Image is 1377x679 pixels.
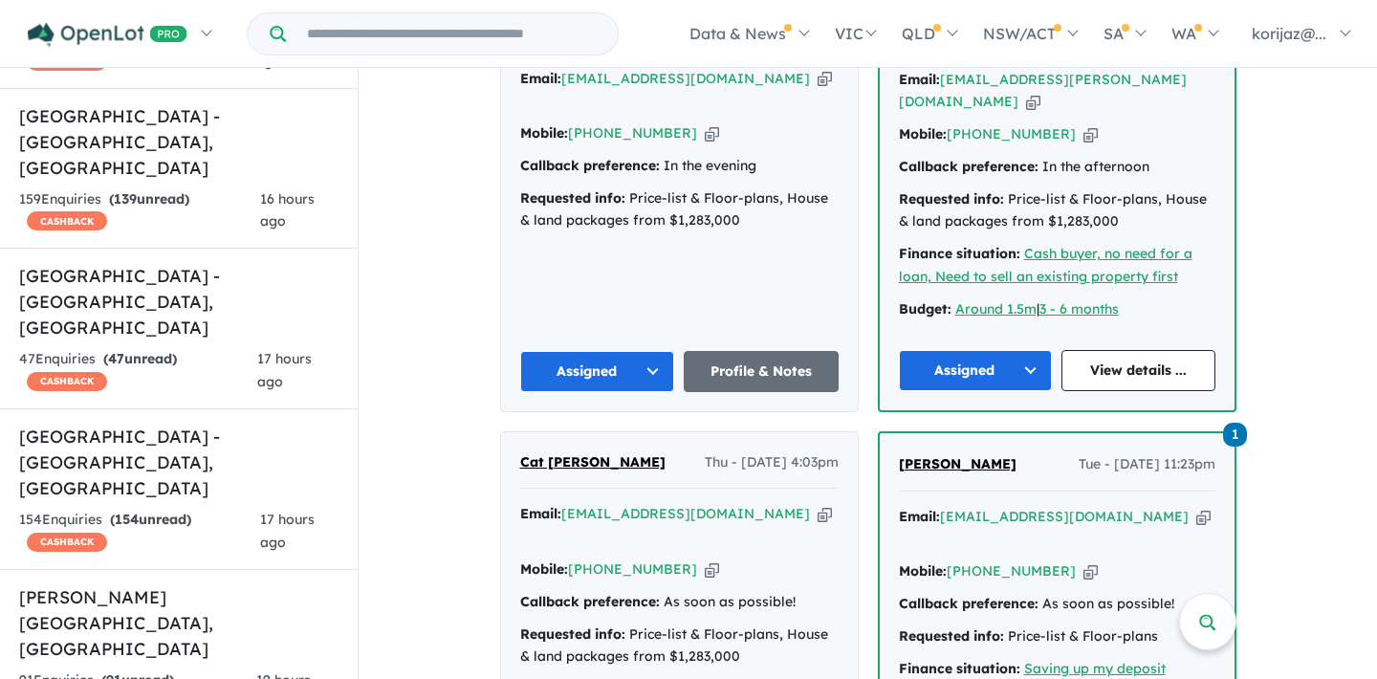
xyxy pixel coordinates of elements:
strong: Callback preference: [520,593,660,610]
span: CASHBACK [27,533,107,552]
span: korijaz@... [1252,24,1326,43]
span: CASHBACK [27,372,107,391]
a: Cat [PERSON_NAME] [520,451,666,474]
a: [PHONE_NUMBER] [568,560,697,578]
span: Thu - [DATE] 4:03pm [705,451,839,474]
a: [EMAIL_ADDRESS][DOMAIN_NAME] [561,70,810,87]
div: Price-list & Floor-plans, House & land packages from $1,283,000 [899,188,1215,234]
div: Price-list & Floor-plans, House & land packages from $1,283,000 [520,187,839,233]
h5: [GEOGRAPHIC_DATA] - [GEOGRAPHIC_DATA] , [GEOGRAPHIC_DATA] [19,424,339,501]
a: [EMAIL_ADDRESS][DOMAIN_NAME] [940,508,1189,525]
span: Cat [PERSON_NAME] [520,453,666,471]
a: [PHONE_NUMBER] [947,125,1076,142]
span: [PERSON_NAME] [899,455,1016,472]
button: Copy [1083,124,1098,144]
strong: Finance situation: [899,660,1020,677]
strong: Callback preference: [520,157,660,174]
strong: Mobile: [520,124,568,142]
span: 47 [108,350,124,367]
a: [EMAIL_ADDRESS][PERSON_NAME][DOMAIN_NAME] [899,71,1187,111]
a: 3 - 6 months [1039,300,1119,318]
span: 1 [1223,423,1247,447]
strong: Callback preference: [899,158,1038,175]
strong: ( unread) [103,350,177,367]
button: Copy [818,69,832,89]
span: 139 [114,190,137,208]
button: Copy [1196,507,1211,527]
div: | [899,298,1215,321]
a: 1 [1223,421,1247,447]
span: Tue - [DATE] 11:23pm [1079,453,1215,476]
strong: Finance situation: [899,245,1020,262]
a: Saving up my deposit [1024,660,1166,677]
button: Assigned [899,350,1053,391]
a: View details ... [1061,350,1215,391]
strong: Mobile: [520,560,568,578]
button: Copy [1083,561,1098,581]
h5: [GEOGRAPHIC_DATA] - [GEOGRAPHIC_DATA] , [GEOGRAPHIC_DATA] [19,103,339,181]
button: Copy [705,559,719,580]
strong: Callback preference: [899,595,1038,612]
button: Copy [705,123,719,143]
strong: Requested info: [899,190,1004,208]
img: Openlot PRO Logo White [28,23,187,47]
div: As soon as possible! [520,591,839,614]
span: 13 hours ago [255,30,309,70]
div: 154 Enquir ies [19,509,260,555]
strong: Requested info: [899,627,1004,645]
strong: Mobile: [899,125,947,142]
button: Copy [1026,92,1040,112]
div: Price-list & Floor-plans, House & land packages from $1,283,000 [520,624,839,669]
span: CASHBACK [27,211,107,230]
a: [PHONE_NUMBER] [568,124,697,142]
a: [EMAIL_ADDRESS][DOMAIN_NAME] [561,505,810,522]
strong: Budget: [899,300,951,318]
a: [PERSON_NAME] [899,453,1016,476]
span: 17 hours ago [260,511,315,551]
div: 47 Enquir ies [19,348,257,394]
a: Profile & Notes [684,351,839,392]
strong: Email: [899,71,940,88]
h5: [GEOGRAPHIC_DATA] - [GEOGRAPHIC_DATA] , [GEOGRAPHIC_DATA] [19,263,339,340]
div: In the evening [520,155,839,178]
strong: Requested info: [520,625,625,643]
strong: Mobile: [899,562,947,580]
a: Around 1.5m [955,300,1037,318]
strong: ( unread) [109,190,189,208]
span: 17 hours ago [257,350,312,390]
button: Assigned [520,351,675,392]
div: In the afternoon [899,156,1215,179]
strong: Requested info: [520,189,625,207]
strong: Email: [520,505,561,522]
strong: Email: [520,70,561,87]
span: 154 [115,511,139,528]
a: [PHONE_NUMBER] [947,562,1076,580]
h5: [PERSON_NAME][GEOGRAPHIC_DATA] , [GEOGRAPHIC_DATA] [19,584,339,662]
strong: ( unread) [110,511,191,528]
span: 16 hours ago [260,190,315,230]
input: Try estate name, suburb, builder or developer [290,13,614,55]
a: Cash buyer, no need for a loan, Need to sell an existing property first [899,245,1192,285]
div: As soon as possible! [899,593,1215,616]
button: Copy [818,504,832,524]
strong: Email: [899,508,940,525]
div: Price-list & Floor-plans [899,625,1215,648]
div: 159 Enquir ies [19,188,260,234]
